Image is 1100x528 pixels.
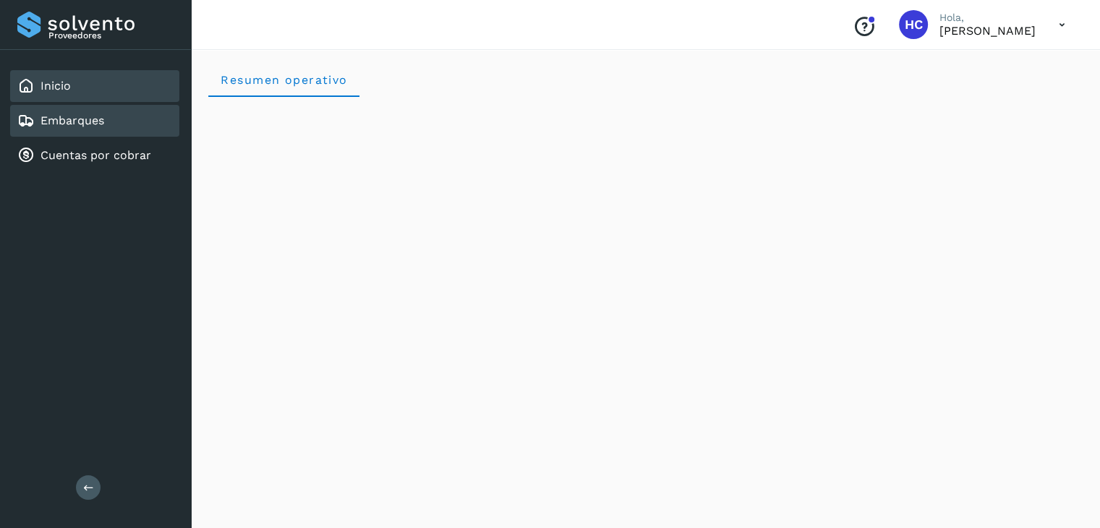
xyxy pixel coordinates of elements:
div: Embarques [10,105,179,137]
div: Cuentas por cobrar [10,140,179,171]
span: Resumen operativo [220,73,348,87]
p: Proveedores [48,30,174,41]
p: Hola, [939,12,1036,24]
a: Cuentas por cobrar [40,148,151,162]
a: Inicio [40,79,71,93]
p: HECTOR CALDERON DELGADO [939,24,1036,38]
div: Inicio [10,70,179,102]
a: Embarques [40,114,104,127]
